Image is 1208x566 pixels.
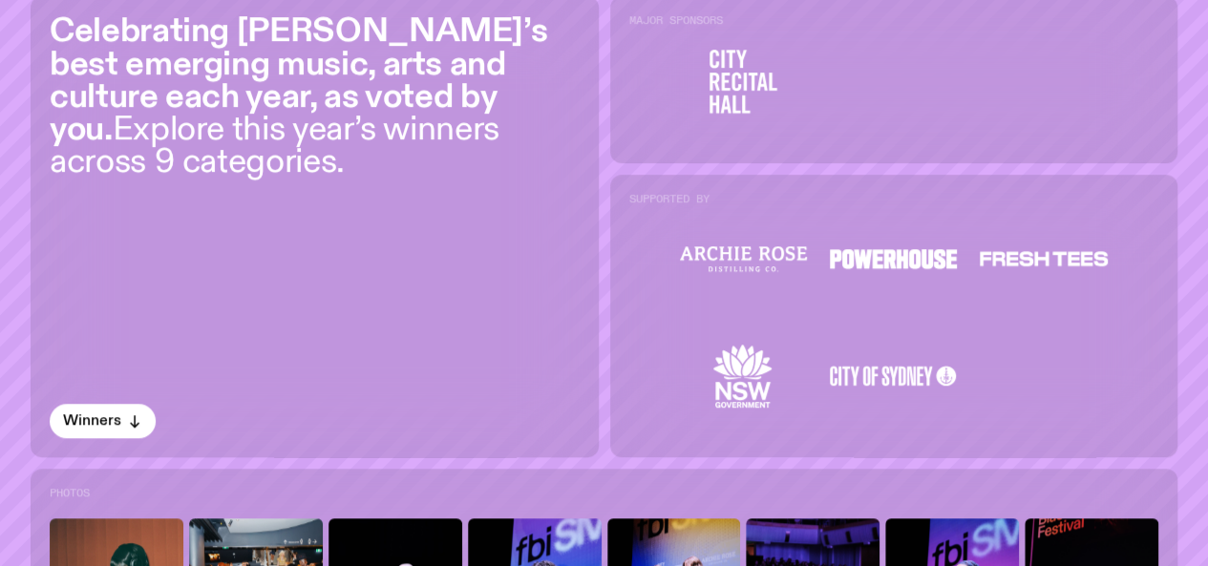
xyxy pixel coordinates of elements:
button: Winners [50,404,156,438]
span: Winners [63,414,121,429]
h2: Major Sponsors [629,15,1159,26]
h2: Supported By [629,194,1159,204]
strong: Celebrating [PERSON_NAME]’s best emerging music, arts and culture each year, as voted by you. [50,14,547,147]
h2: Photos [50,488,1158,498]
p: Explore this year’s winners across 9 categories. [50,15,580,178]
